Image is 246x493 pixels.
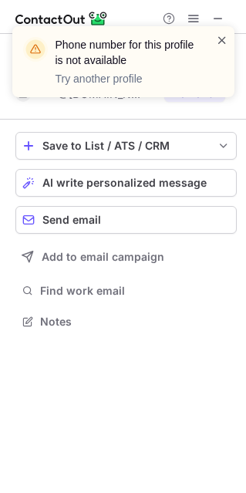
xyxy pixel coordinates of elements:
span: Add to email campaign [42,251,164,263]
button: Add to email campaign [15,243,237,271]
span: Notes [40,315,231,329]
button: Find work email [15,280,237,302]
span: AI write personalized message [42,177,207,189]
img: warning [23,37,48,62]
img: ContactOut v5.3.10 [15,9,108,28]
button: AI write personalized message [15,169,237,197]
span: Find work email [40,284,231,298]
button: save-profile-one-click [15,132,237,160]
button: Notes [15,311,237,333]
span: Send email [42,214,101,226]
header: Phone number for this profile is not available [56,37,197,68]
p: Try another profile [56,71,197,86]
div: Save to List / ATS / CRM [42,140,210,152]
button: Send email [15,206,237,234]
